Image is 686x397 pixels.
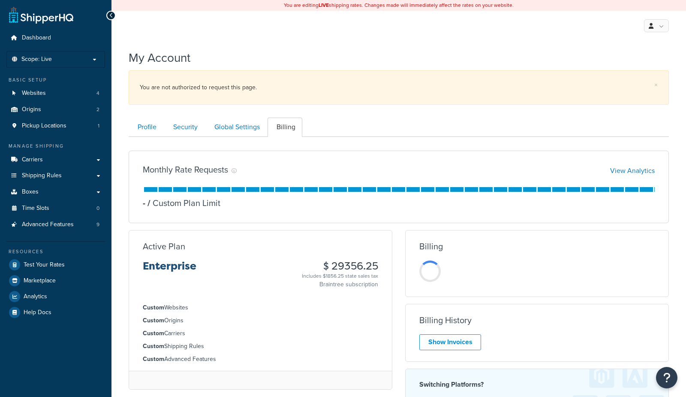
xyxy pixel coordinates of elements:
[419,242,443,251] h3: Billing
[24,309,51,316] span: Help Docs
[6,289,105,304] a: Analytics
[656,367,677,388] button: Open Resource Center
[419,315,472,325] h3: Billing History
[143,303,378,312] li: Websites
[143,165,228,174] h3: Monthly Rate Requests
[6,85,105,101] li: Websites
[302,280,378,289] p: Braintree subscription
[129,118,163,137] a: Profile
[654,82,658,88] a: ×
[24,261,65,269] span: Test Your Rates
[147,197,150,209] span: /
[143,303,164,312] strong: Custom
[6,118,105,134] a: Pickup Locations 1
[164,118,205,137] a: Security
[96,106,99,113] span: 2
[6,85,105,101] a: Websites 4
[6,152,105,168] a: Carriers
[6,102,105,118] a: Origins 2
[22,172,62,179] span: Shipping Rules
[96,221,99,228] span: 9
[9,6,73,24] a: ShipperHQ Home
[143,316,378,325] li: Origins
[143,316,164,325] strong: Custom
[419,379,655,390] h4: Switching Platforms?
[143,355,164,364] strong: Custom
[6,200,105,216] li: Time Slots
[98,122,99,130] span: 1
[22,106,41,113] span: Origins
[6,118,105,134] li: Pickup Locations
[302,261,378,272] h3: $ 29356.25
[143,329,164,338] strong: Custom
[143,329,378,338] li: Carriers
[6,76,105,84] div: Basic Setup
[610,166,655,176] a: View Analytics
[22,90,46,97] span: Websites
[22,122,66,130] span: Pickup Locations
[419,334,481,350] a: Show Invoices
[145,197,220,209] p: Custom Plan Limit
[6,257,105,273] a: Test Your Rates
[22,188,39,196] span: Boxes
[24,293,47,300] span: Analytics
[143,261,196,279] h3: Enterprise
[205,118,267,137] a: Global Settings
[6,142,105,150] div: Manage Shipping
[6,168,105,184] a: Shipping Rules
[6,184,105,200] a: Boxes
[143,242,185,251] h3: Active Plan
[96,90,99,97] span: 4
[6,248,105,255] div: Resources
[6,273,105,288] a: Marketplace
[143,197,145,209] p: -
[6,102,105,118] li: Origins
[268,118,302,137] a: Billing
[22,156,43,164] span: Carriers
[302,272,378,280] div: Includes $1856.25 state sales tax
[140,82,658,94] div: You are not authorized to request this page.
[22,34,51,42] span: Dashboard
[6,217,105,233] li: Advanced Features
[6,30,105,46] a: Dashboard
[143,342,378,351] li: Shipping Rules
[319,1,329,9] b: LIVE
[129,49,190,66] h1: My Account
[22,221,74,228] span: Advanced Features
[143,342,164,351] strong: Custom
[21,56,52,63] span: Scope: Live
[24,277,56,285] span: Marketplace
[143,355,378,364] li: Advanced Features
[96,205,99,212] span: 0
[6,305,105,320] a: Help Docs
[22,205,49,212] span: Time Slots
[6,200,105,216] a: Time Slots 0
[6,217,105,233] a: Advanced Features 9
